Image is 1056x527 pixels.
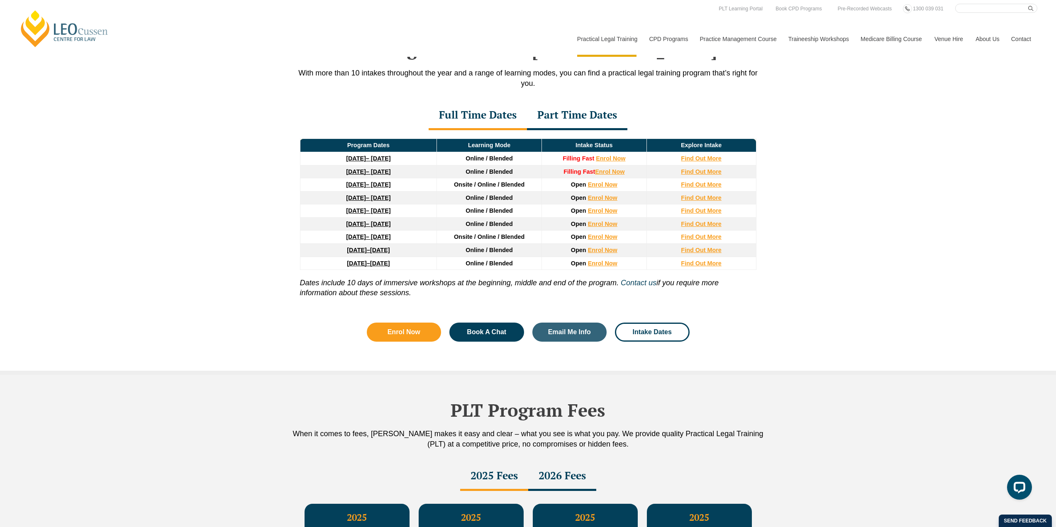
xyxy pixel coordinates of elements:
a: Practical Legal Training [571,21,643,57]
a: Medicare Billing Course [854,21,928,57]
a: [DATE]– [DATE] [346,221,390,227]
a: Intake Dates [615,323,690,342]
a: Email Me Info [532,323,607,342]
div: 2026 Fees [528,462,596,491]
a: Enrol Now [595,168,624,175]
a: Enrol Now [588,260,617,267]
a: 1300 039 031 [911,4,945,13]
a: Find Out More [681,221,722,227]
a: [DATE]– [DATE] [346,181,390,188]
a: Book CPD Programs [773,4,824,13]
a: [DATE]– [DATE] [346,233,390,240]
span: Email Me Info [548,329,591,335]
a: Contact us [621,279,656,287]
a: Enrol Now [588,233,617,240]
span: Onsite / Online / Blended [454,181,524,188]
span: [DATE] [370,260,390,267]
a: Find Out More [681,260,722,267]
a: About Us [969,21,1005,57]
span: Onsite / Online / Blended [454,233,524,240]
span: Online / Blended [466,194,513,201]
span: Online / Blended [466,260,513,267]
iframe: LiveChat chat widget [1000,471,1035,506]
a: Find Out More [681,207,722,214]
span: Online / Blended [466,168,513,175]
span: Enrol Now [388,329,420,335]
a: [PERSON_NAME] Centre for Law [19,9,110,48]
div: 2025 Fees [460,462,528,491]
td: Program Dates [300,139,437,152]
h3: 2025 [305,512,410,523]
strong: [DATE] [346,181,366,188]
h3: 2025 [647,512,752,523]
a: Enrol Now [367,323,441,342]
span: Book A Chat [467,329,506,335]
span: Open [571,260,586,267]
a: Venue Hire [928,21,969,57]
a: [DATE]– [DATE] [346,207,390,214]
a: Enrol Now [588,221,617,227]
a: Book A Chat [449,323,524,342]
a: Find Out More [681,168,722,175]
strong: [DATE] [346,233,366,240]
a: [DATE]–[DATE] [347,260,390,267]
a: Find Out More [681,155,722,162]
strong: Filling Fast [563,155,594,162]
h3: 2025 [533,512,638,523]
a: Enrol Now [588,207,617,214]
a: [DATE]–[DATE] [347,247,390,253]
a: Find Out More [681,194,722,201]
strong: [DATE] [346,155,366,162]
span: Open [571,233,586,240]
a: Pre-Recorded Webcasts [836,4,894,13]
span: Online / Blended [466,221,513,227]
span: Open [571,207,586,214]
a: Find Out More [681,181,722,188]
i: Dates include 10 days of immersive workshops at the beginning, middle and end of the program. [300,279,619,287]
p: if you require more information about these sessions. [300,270,756,298]
a: Enrol Now [588,194,617,201]
div: Part Time Dates [527,101,627,130]
td: Explore Intake [646,139,756,152]
h3: 2025 [419,512,524,523]
span: Online / Blended [466,247,513,253]
a: [DATE]– [DATE] [346,155,390,162]
a: Find Out More [681,247,722,253]
span: Intake Dates [633,329,672,335]
strong: [DATE] [347,260,367,267]
strong: [DATE] [346,168,366,175]
span: Open [571,194,586,201]
a: Enrol Now [596,155,625,162]
span: 1300 039 031 [913,6,943,12]
a: Find Out More [681,233,722,240]
a: PLT Learning Portal [717,4,765,13]
span: Open [571,181,586,188]
a: Traineeship Workshops [782,21,854,57]
a: Contact [1005,21,1037,57]
td: Learning Mode [437,139,542,152]
a: [DATE]– [DATE] [346,194,390,201]
strong: [DATE] [346,194,366,201]
span: Online / Blended [466,207,513,214]
strong: Filling Fast [563,168,595,175]
p: With more than 10 intakes throughout the year and a range of learning modes, you can find a pract... [292,68,765,89]
a: Enrol Now [588,247,617,253]
a: [DATE]– [DATE] [346,168,390,175]
a: CPD Programs [643,21,693,57]
span: Open [571,221,586,227]
div: Full Time Dates [429,101,527,130]
strong: [DATE] [346,207,366,214]
strong: [DATE] [347,247,367,253]
span: Online / Blended [466,155,513,162]
span: [DATE] [370,247,390,253]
